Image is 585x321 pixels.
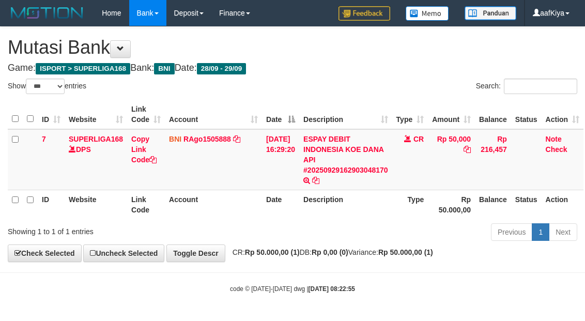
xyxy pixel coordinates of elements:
[26,79,65,94] select: Showentries
[465,6,516,20] img: panduan.png
[476,79,577,94] label: Search:
[428,100,475,129] th: Amount: activate to sort column ascending
[312,248,348,256] strong: Rp 0,00 (0)
[127,190,165,219] th: Link Code
[406,6,449,21] img: Button%20Memo.svg
[154,63,174,74] span: BNI
[8,63,577,73] h4: Game: Bank: Date:
[69,135,123,143] a: SUPERLIGA168
[464,145,471,154] a: Copy Rp 50,000 to clipboard
[166,244,225,262] a: Toggle Descr
[233,135,240,143] a: Copy RAgo1505888 to clipboard
[392,190,428,219] th: Type
[532,223,549,241] a: 1
[230,285,355,293] small: code © [DATE]-[DATE] dwg |
[303,135,388,174] a: ESPAY DEBIT INDONESIA KOE DANA API #20250929162903048170
[546,135,562,143] a: Note
[127,100,165,129] th: Link Code: activate to sort column ascending
[65,190,127,219] th: Website
[38,190,65,219] th: ID
[8,79,86,94] label: Show entries
[511,190,542,219] th: Status
[542,100,584,129] th: Action: activate to sort column ascending
[83,244,164,262] a: Uncheck Selected
[38,100,65,129] th: ID: activate to sort column ascending
[475,100,511,129] th: Balance
[227,248,433,256] span: CR: DB: Variance:
[546,145,567,154] a: Check
[262,129,299,190] td: [DATE] 16:29:20
[262,190,299,219] th: Date
[475,129,511,190] td: Rp 216,457
[36,63,130,74] span: ISPORT > SUPERLIGA168
[131,135,157,164] a: Copy Link Code
[413,135,424,143] span: CR
[299,100,392,129] th: Description: activate to sort column ascending
[428,190,475,219] th: Rp 50.000,00
[197,63,247,74] span: 28/09 - 29/09
[378,248,433,256] strong: Rp 50.000,00 (1)
[8,37,577,58] h1: Mutasi Bank
[165,190,262,219] th: Account
[338,6,390,21] img: Feedback.jpg
[491,223,532,241] a: Previous
[8,222,236,237] div: Showing 1 to 1 of 1 entries
[475,190,511,219] th: Balance
[542,190,584,219] th: Action
[428,129,475,190] td: Rp 50,000
[262,100,299,129] th: Date: activate to sort column descending
[169,135,181,143] span: BNI
[8,5,86,21] img: MOTION_logo.png
[65,129,127,190] td: DPS
[299,190,392,219] th: Description
[8,244,82,262] a: Check Selected
[549,223,577,241] a: Next
[65,100,127,129] th: Website: activate to sort column ascending
[165,100,262,129] th: Account: activate to sort column ascending
[309,285,355,293] strong: [DATE] 08:22:55
[392,100,428,129] th: Type: activate to sort column ascending
[312,176,319,185] a: Copy ESPAY DEBIT INDONESIA KOE DANA API #20250929162903048170 to clipboard
[42,135,46,143] span: 7
[183,135,231,143] a: RAgo1505888
[245,248,300,256] strong: Rp 50.000,00 (1)
[511,100,542,129] th: Status
[504,79,577,94] input: Search:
